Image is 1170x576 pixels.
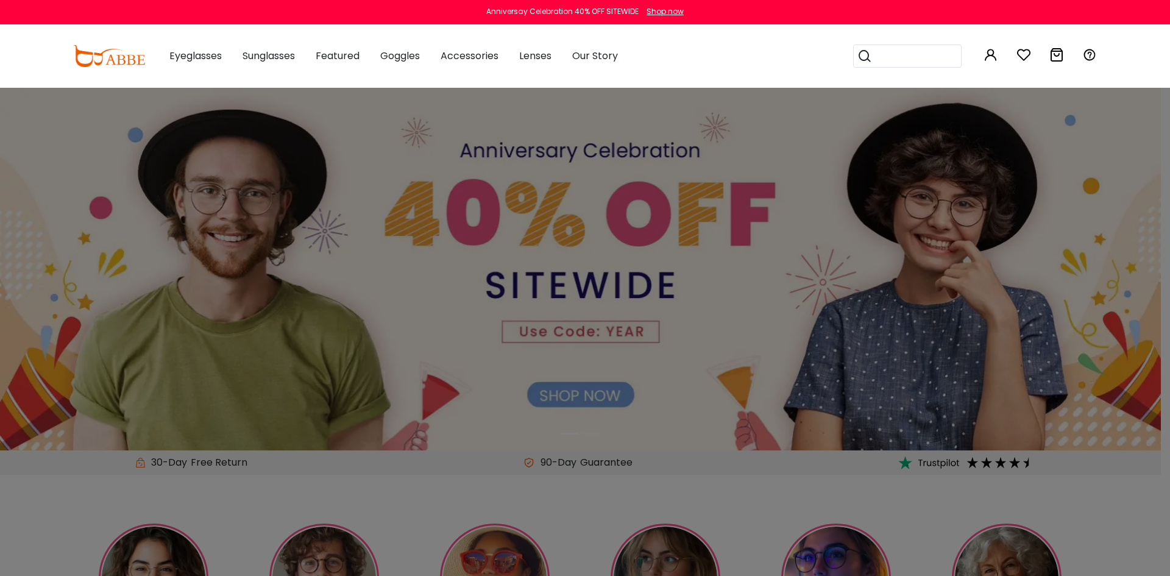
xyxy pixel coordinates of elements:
div: Shop now [647,6,684,17]
img: abbeglasses.com [73,45,145,67]
span: Eyeglasses [169,49,222,63]
span: Lenses [519,49,551,63]
span: Goggles [380,49,420,63]
a: Shop now [640,6,684,16]
span: Sunglasses [243,49,295,63]
span: Our Story [572,49,618,63]
div: Anniversay Celebration 40% OFF SITEWIDE [486,6,639,17]
span: Accessories [441,49,498,63]
span: Featured [316,49,360,63]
